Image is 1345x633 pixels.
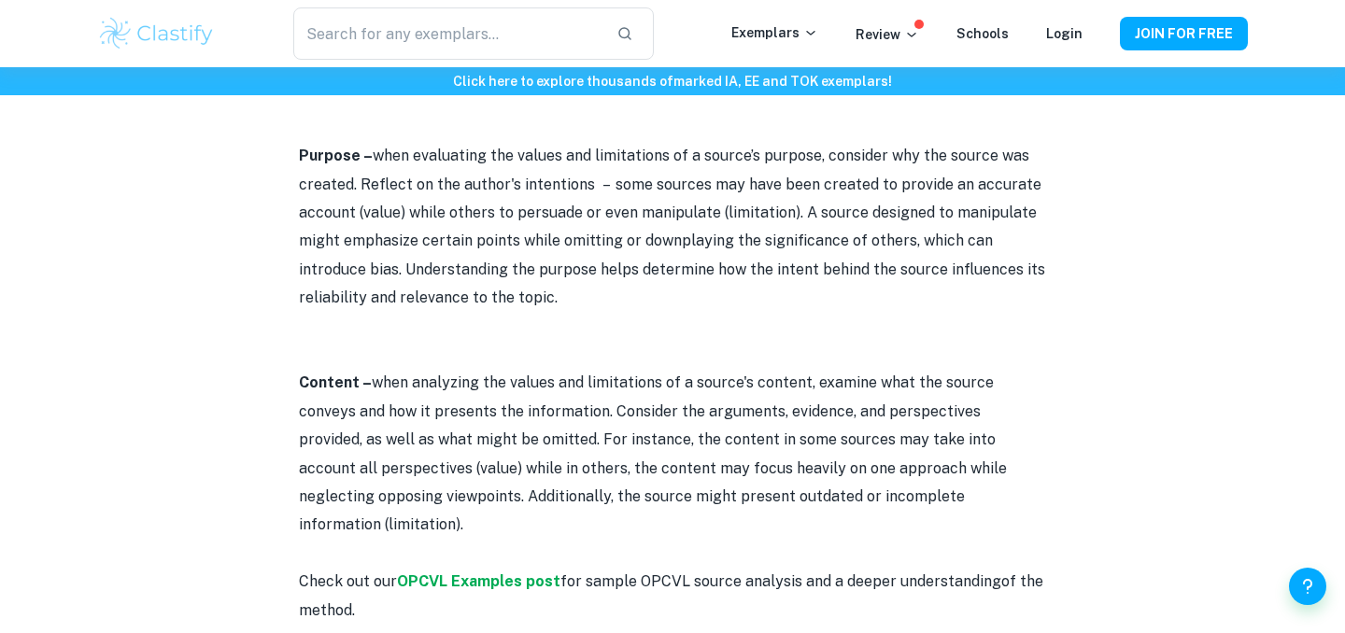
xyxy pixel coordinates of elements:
a: Login [1046,26,1083,41]
strong: Content – [299,373,372,391]
img: Clastify logo [97,15,216,52]
span: of the method. [299,572,1043,618]
p: when analyzing the values and limitations of a source's content, examine what the source conveys ... [299,369,1046,539]
button: Help and Feedback [1289,568,1326,605]
a: OPCVL Examples post [397,572,560,590]
p: when evaluating the values and limitations of a source’s purpose, consider why the source was cre... [299,142,1046,312]
h6: Click here to explore thousands of marked IA, EE and TOK exemplars ! [4,71,1341,91]
input: Search for any exemplars... [293,7,602,60]
button: JOIN FOR FREE [1120,17,1248,50]
p: Review [856,24,919,45]
a: Schools [956,26,1009,41]
strong: Purpose – [299,147,373,164]
p: Exemplars [731,22,818,43]
p: Check out our for sample OPCVL source analysis and a deeper understanding [299,568,1046,625]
